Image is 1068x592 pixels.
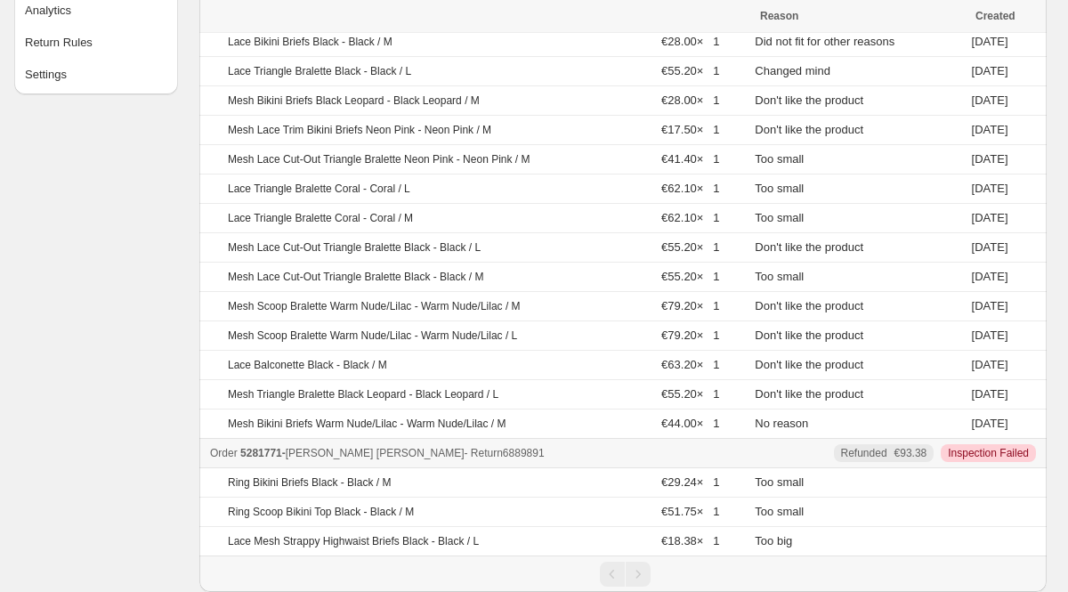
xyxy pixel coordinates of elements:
[972,299,1008,312] time: Friday, August 29, 2025 at 12:47:12 AM
[661,152,719,166] span: €41.40 × 1
[661,35,719,48] span: €28.00 × 1
[975,10,1015,22] span: Created
[841,446,927,460] div: Refunded
[972,93,1008,107] time: Friday, August 29, 2025 at 12:47:12 AM
[20,28,173,57] button: Return Rules
[661,328,719,342] span: €79.20 × 1
[749,233,966,263] td: Don't like the product
[972,240,1008,254] time: Friday, August 29, 2025 at 12:47:12 AM
[749,292,966,321] td: Don't like the product
[228,299,521,313] p: Mesh Scoop Bralette Warm Nude/Lilac - Warm Nude/Lilac / M
[661,358,719,371] span: €63.20 × 1
[661,270,719,283] span: €55.20 × 1
[228,328,517,343] p: Mesh Scoop Bralette Warm Nude/Lilac - Warm Nude/Lilac / L
[228,182,410,196] p: Lace Triangle Bralette Coral - Coral / L
[749,263,966,292] td: Too small
[749,145,966,174] td: Too small
[972,358,1008,371] time: Friday, August 29, 2025 at 12:47:12 AM
[661,505,719,518] span: €51.75 × 1
[228,35,392,49] p: Lace Bikini Briefs Black - Black / M
[25,66,67,84] div: Settings
[972,64,1008,77] time: Friday, August 29, 2025 at 12:47:12 AM
[972,270,1008,283] time: Friday, August 29, 2025 at 12:47:12 AM
[228,475,391,490] p: Ring Bikini Briefs Black - Black / M
[749,174,966,204] td: Too small
[972,123,1008,136] time: Friday, August 29, 2025 at 12:47:12 AM
[210,447,238,459] span: Order
[25,34,93,52] div: Return Rules
[972,152,1008,166] time: Friday, August 29, 2025 at 12:47:12 AM
[661,182,719,195] span: €62.10 × 1
[228,387,498,401] p: Mesh Triangle Bralette Black Leopard - Black Leopard / L
[240,447,282,459] span: 5281771
[749,527,966,556] td: Too big
[948,446,1029,460] span: Inspection Failed
[760,10,798,22] span: Reason
[199,556,1047,592] nav: Pagination
[228,240,481,255] p: Mesh Lace Cut-Out Triangle Bralette Black - Black / L
[661,387,719,401] span: €55.20 × 1
[20,61,173,89] button: Settings
[228,93,480,108] p: Mesh Bikini Briefs Black Leopard - Black Leopard / M
[972,35,1008,48] time: Friday, August 29, 2025 at 12:47:12 AM
[661,123,719,136] span: €17.50 × 1
[228,152,530,166] p: Mesh Lace Cut-Out Triangle Bralette Neon Pink - Neon Pink / M
[972,182,1008,195] time: Friday, August 29, 2025 at 12:47:12 AM
[228,270,483,284] p: Mesh Lace Cut-Out Triangle Bralette Black - Black / M
[749,380,966,410] td: Don't like the product
[661,211,719,224] span: €62.10 × 1
[661,240,719,254] span: €55.20 × 1
[228,417,506,431] p: Mesh Bikini Briefs Warm Nude/Lilac - Warm Nude/Lilac / M
[286,447,465,459] span: [PERSON_NAME] [PERSON_NAME]
[465,447,545,459] span: - Return 6889891
[972,211,1008,224] time: Friday, August 29, 2025 at 12:47:12 AM
[661,475,719,489] span: €29.24 × 1
[661,299,719,312] span: €79.20 × 1
[749,410,966,439] td: No reason
[749,28,966,57] td: Did not fit for other reasons
[749,204,966,233] td: Too small
[228,534,479,548] p: Lace Mesh Strappy Highwaist Briefs Black - Black / L
[25,2,71,20] div: Analytics
[661,93,719,107] span: €28.00 × 1
[972,387,1008,401] time: Friday, August 29, 2025 at 12:47:12 AM
[749,57,966,86] td: Changed mind
[749,468,966,498] td: Too small
[228,358,387,372] p: Lace Balconette Black - Black / M
[749,498,966,527] td: Too small
[228,123,491,137] p: Mesh Lace Trim Bikini Briefs Neon Pink - Neon Pink / M
[228,64,411,78] p: Lace Triangle Bralette Black - Black / L
[210,444,744,462] div: -
[749,116,966,145] td: Don't like the product
[661,534,719,547] span: €18.38 × 1
[661,64,719,77] span: €55.20 × 1
[749,351,966,380] td: Don't like the product
[749,321,966,351] td: Don't like the product
[749,86,966,116] td: Don't like the product
[228,211,413,225] p: Lace Triangle Bralette Coral - Coral / M
[894,446,927,460] span: €93.38
[972,417,1008,430] time: Friday, August 29, 2025 at 12:47:12 AM
[972,328,1008,342] time: Friday, August 29, 2025 at 12:47:12 AM
[661,417,719,430] span: €44.00 × 1
[228,505,414,519] p: Ring Scoop Bikini Top Black - Black / M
